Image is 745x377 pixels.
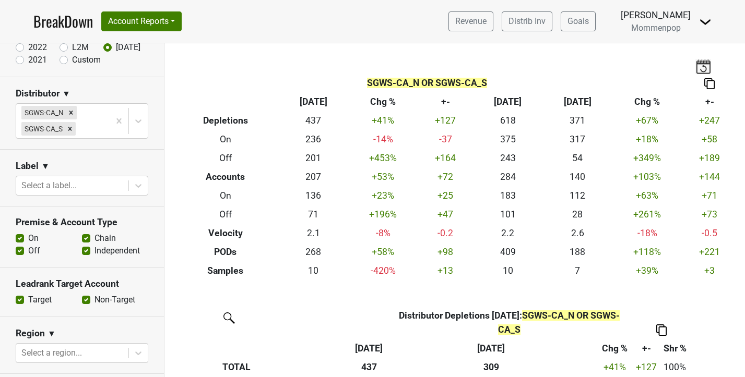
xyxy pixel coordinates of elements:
[62,88,70,100] span: ▼
[28,245,40,257] label: Off
[21,106,65,119] div: SGWS-CA_N
[279,130,348,149] td: 236
[279,205,348,224] td: 71
[386,339,597,358] th: Aug '24: activate to sort column ascending
[636,362,657,372] span: +127
[682,242,737,261] td: +221
[682,112,737,130] td: +247
[28,232,39,245] label: On
[543,168,612,187] td: 140
[64,122,76,136] div: Remove SGWS-CA_S
[682,261,737,280] td: +3
[352,339,386,358] th: Aug '25: activate to sort column ascending
[418,168,473,187] td: +72
[418,205,473,224] td: +47
[543,224,612,242] td: 2.6
[348,149,418,168] td: +453 %
[348,130,418,149] td: -14 %
[612,242,682,261] td: +118 %
[28,54,47,66] label: 2021
[473,187,542,205] td: 183
[65,106,77,119] div: Remove SGWS-CA_N
[448,11,493,31] a: Revenue
[16,278,148,289] h3: Leadrank Target Account
[172,130,279,149] th: On
[473,261,542,280] td: 10
[279,93,348,112] th: [DATE]
[418,242,473,261] td: +98
[561,11,596,31] a: Goals
[612,168,682,187] td: +103 %
[172,242,279,261] th: PODs
[543,112,612,130] td: 371
[473,112,542,130] td: 618
[682,224,737,242] td: -0.5
[682,130,737,149] td: +58
[220,358,352,376] th: TOTAL
[348,93,418,112] th: Chg %
[172,224,279,242] th: Velocity
[21,122,64,136] div: SGWS-CA_S
[543,261,612,280] td: 7
[473,149,542,168] td: 243
[543,130,612,149] td: 317
[699,16,712,28] img: Dropdown Menu
[704,78,715,89] img: Copy to clipboard
[682,93,737,112] th: +-
[386,306,633,338] th: Distributor Depletions [DATE] :
[94,245,140,257] label: Independent
[418,130,473,149] td: -37
[16,217,148,228] h3: Premise & Account Type
[418,149,473,168] td: +164
[348,261,418,280] td: -420 %
[612,261,682,280] td: +39 %
[543,93,612,112] th: [DATE]
[543,242,612,261] td: 188
[348,168,418,187] td: +53 %
[612,112,682,130] td: +67 %
[612,149,682,168] td: +349 %
[348,242,418,261] td: +58 %
[659,339,690,358] th: Shr %: activate to sort column ascending
[682,149,737,168] td: +189
[101,11,182,31] button: Account Reports
[543,149,612,168] td: 54
[473,93,542,112] th: [DATE]
[418,187,473,205] td: +25
[172,168,279,187] th: Accounts
[172,187,279,205] th: On
[94,232,116,245] label: Chain
[633,339,659,358] th: +-: activate to sort column ascending
[279,112,348,130] td: 437
[367,78,487,88] span: SGWS-CA_N OR SGWS-CA_S
[16,161,39,172] h3: Label
[604,362,626,372] span: +41%
[543,205,612,224] td: 28
[682,205,737,224] td: +73
[612,187,682,205] td: +63 %
[597,339,633,358] th: Chg %: activate to sort column ascending
[498,310,620,334] span: SGWS-CA_N OR SGWS-CA_S
[279,187,348,205] td: 136
[612,224,682,242] td: -18 %
[502,11,552,31] a: Distrib Inv
[72,54,101,66] label: Custom
[352,358,386,376] th: 437
[695,59,711,74] img: last_updated_date
[348,205,418,224] td: +196 %
[418,261,473,280] td: +13
[279,242,348,261] td: 268
[279,168,348,187] td: 207
[116,41,140,54] label: [DATE]
[172,149,279,168] th: Off
[172,261,279,280] th: Samples
[473,224,542,242] td: 2.2
[28,41,47,54] label: 2022
[220,309,236,325] img: filter
[28,294,52,306] label: Target
[16,88,60,99] h3: Distributor
[72,41,89,54] label: L2M
[612,93,682,112] th: Chg %
[16,328,45,339] h3: Region
[656,324,667,335] img: Copy to clipboard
